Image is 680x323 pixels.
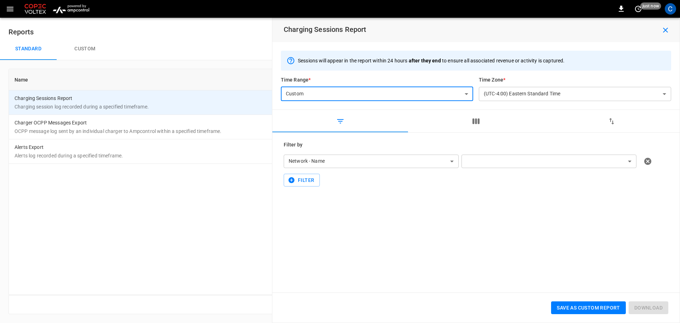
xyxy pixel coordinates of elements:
td: Charger OCPP Messages Export [9,115,493,139]
span: after they end [409,58,441,63]
p: Alerts log recorded during a specified timeframe. [15,152,487,159]
button: Save as custom report [551,301,625,314]
button: Filter [284,174,320,187]
h6: Reports [8,26,671,38]
h6: Charging Sessions Report [284,24,367,35]
td: Alerts Export [9,139,493,164]
div: (UTC-4:00) Eastern Standard Time [479,87,671,101]
div: Network - Name [284,155,459,168]
img: ampcontrol.io logo [50,2,92,16]
div: profile-icon [665,3,676,15]
td: Charging Sessions Report [9,90,493,115]
span: just now [640,2,661,10]
button: Custom [57,38,113,60]
p: OCPP message log sent by an individual charger to Ampcontrol within a specified timeframe. [15,128,487,135]
button: set refresh interval [633,3,644,15]
h6: Time Range [281,76,473,84]
h6: Time Zone [479,76,671,84]
th: Name [9,69,493,90]
div: Custom [281,87,473,101]
h6: Filter by [284,141,668,149]
p: Charging session log recorded during a specified timeframe. [15,103,487,110]
img: Customer Logo [23,2,47,16]
p: Sessions will appear in the report within 24 hours to ensure all associated revenue or activity i... [298,57,565,64]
